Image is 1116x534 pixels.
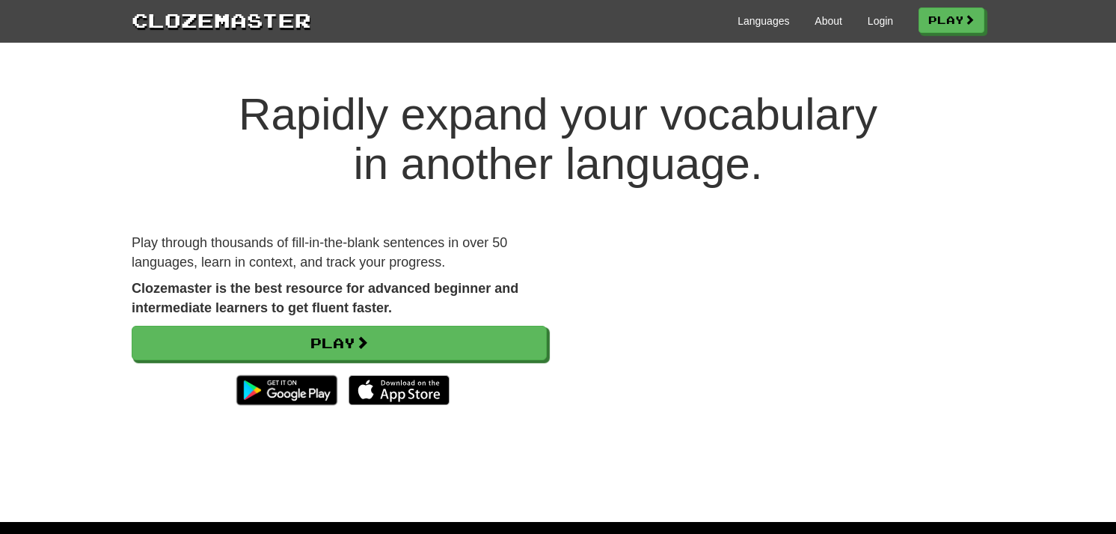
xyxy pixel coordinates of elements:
a: Play [132,326,547,360]
p: Play through thousands of fill-in-the-blank sentences in over 50 languages, learn in context, and... [132,234,547,272]
a: Play [919,7,984,33]
a: Login [868,13,893,28]
a: Languages [738,13,789,28]
a: Clozemaster [132,6,311,34]
img: Get it on Google Play [229,368,345,413]
strong: Clozemaster is the best resource for advanced beginner and intermediate learners to get fluent fa... [132,281,518,315]
a: About [815,13,842,28]
img: Download_on_the_App_Store_Badge_US-UK_135x40-25178aeef6eb6b83b96f5f2d004eda3bffbb37122de64afbaef7... [349,375,450,405]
